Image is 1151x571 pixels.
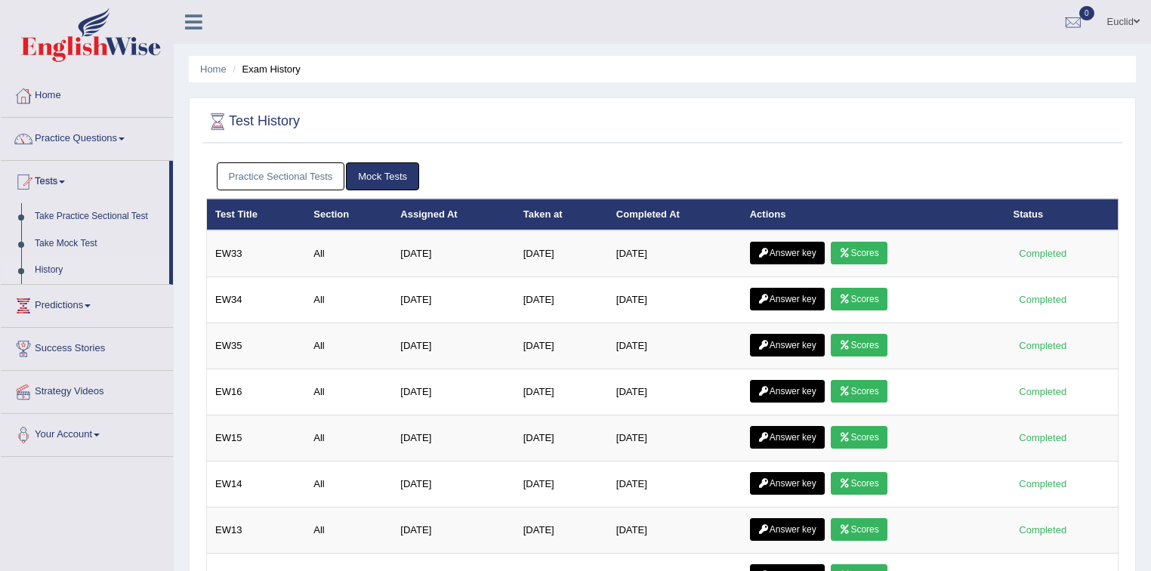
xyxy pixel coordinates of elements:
[1014,522,1072,538] div: Completed
[207,323,306,369] td: EW35
[392,369,514,415] td: [DATE]
[750,334,825,356] a: Answer key
[608,199,742,230] th: Completed At
[831,288,887,310] a: Scores
[200,63,227,75] a: Home
[1014,292,1072,307] div: Completed
[750,518,825,541] a: Answer key
[831,426,887,449] a: Scores
[1,75,173,113] a: Home
[1,414,173,452] a: Your Account
[305,369,392,415] td: All
[207,415,306,461] td: EW15
[515,199,608,230] th: Taken at
[28,203,169,230] a: Take Practice Sectional Test
[1,285,173,323] a: Predictions
[207,461,306,508] td: EW14
[608,230,742,277] td: [DATE]
[608,415,742,461] td: [DATE]
[206,110,300,133] h2: Test History
[742,199,1005,230] th: Actions
[750,472,825,495] a: Answer key
[392,323,514,369] td: [DATE]
[1005,199,1119,230] th: Status
[305,415,392,461] td: All
[305,508,392,554] td: All
[207,199,306,230] th: Test Title
[305,323,392,369] td: All
[608,461,742,508] td: [DATE]
[217,162,345,190] a: Practice Sectional Tests
[207,230,306,277] td: EW33
[831,472,887,495] a: Scores
[305,277,392,323] td: All
[831,242,887,264] a: Scores
[1014,384,1072,400] div: Completed
[1079,6,1094,20] span: 0
[392,461,514,508] td: [DATE]
[1,371,173,409] a: Strategy Videos
[305,230,392,277] td: All
[831,380,887,403] a: Scores
[750,380,825,403] a: Answer key
[608,369,742,415] td: [DATE]
[515,415,608,461] td: [DATE]
[515,369,608,415] td: [DATE]
[28,257,169,284] a: History
[1014,245,1072,261] div: Completed
[392,199,514,230] th: Assigned At
[392,508,514,554] td: [DATE]
[1014,430,1072,446] div: Completed
[207,508,306,554] td: EW13
[608,323,742,369] td: [DATE]
[515,323,608,369] td: [DATE]
[392,277,514,323] td: [DATE]
[229,62,301,76] li: Exam History
[1,328,173,366] a: Success Stories
[515,461,608,508] td: [DATE]
[515,508,608,554] td: [DATE]
[1014,338,1072,353] div: Completed
[515,277,608,323] td: [DATE]
[207,369,306,415] td: EW16
[831,518,887,541] a: Scores
[1,161,169,199] a: Tests
[750,242,825,264] a: Answer key
[28,230,169,258] a: Take Mock Test
[305,461,392,508] td: All
[1014,476,1072,492] div: Completed
[305,199,392,230] th: Section
[515,230,608,277] td: [DATE]
[392,230,514,277] td: [DATE]
[750,426,825,449] a: Answer key
[608,508,742,554] td: [DATE]
[207,277,306,323] td: EW34
[750,288,825,310] a: Answer key
[346,162,419,190] a: Mock Tests
[831,334,887,356] a: Scores
[608,277,742,323] td: [DATE]
[1,118,173,156] a: Practice Questions
[392,415,514,461] td: [DATE]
